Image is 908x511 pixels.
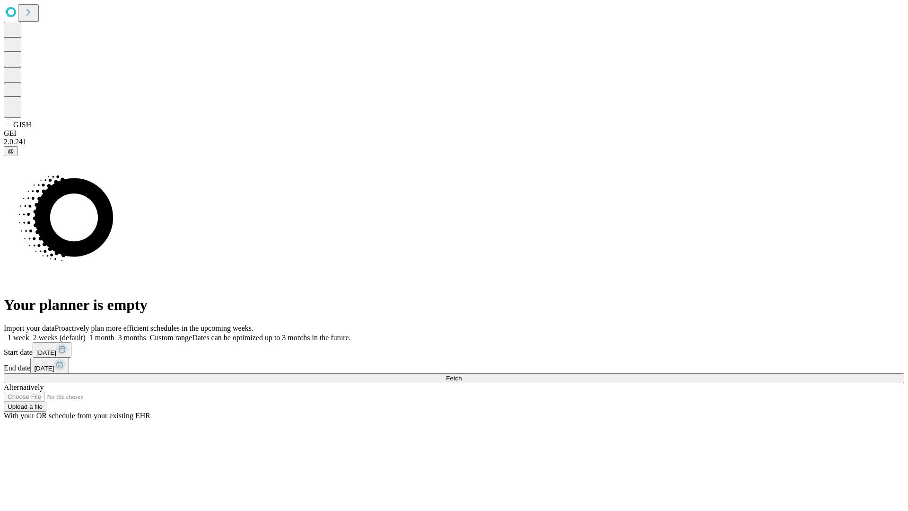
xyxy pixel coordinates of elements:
div: GEI [4,129,904,138]
span: With your OR schedule from your existing EHR [4,412,150,420]
button: [DATE] [30,358,69,373]
button: Fetch [4,373,904,383]
button: [DATE] [33,342,71,358]
button: Upload a file [4,402,46,412]
span: Custom range [150,334,192,342]
h1: Your planner is empty [4,296,904,314]
span: 3 months [118,334,146,342]
button: @ [4,146,18,156]
span: Dates can be optimized up to 3 months in the future. [192,334,350,342]
div: 2.0.241 [4,138,904,146]
span: [DATE] [36,349,56,356]
span: Fetch [446,375,462,382]
span: 1 week [8,334,29,342]
span: 2 weeks (default) [33,334,86,342]
span: 1 month [89,334,114,342]
span: GJSH [13,121,31,129]
div: Start date [4,342,904,358]
div: End date [4,358,904,373]
span: Import your data [4,324,55,332]
span: Proactively plan more efficient schedules in the upcoming weeks. [55,324,253,332]
span: [DATE] [34,365,54,372]
span: @ [8,148,14,155]
span: Alternatively [4,383,44,391]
